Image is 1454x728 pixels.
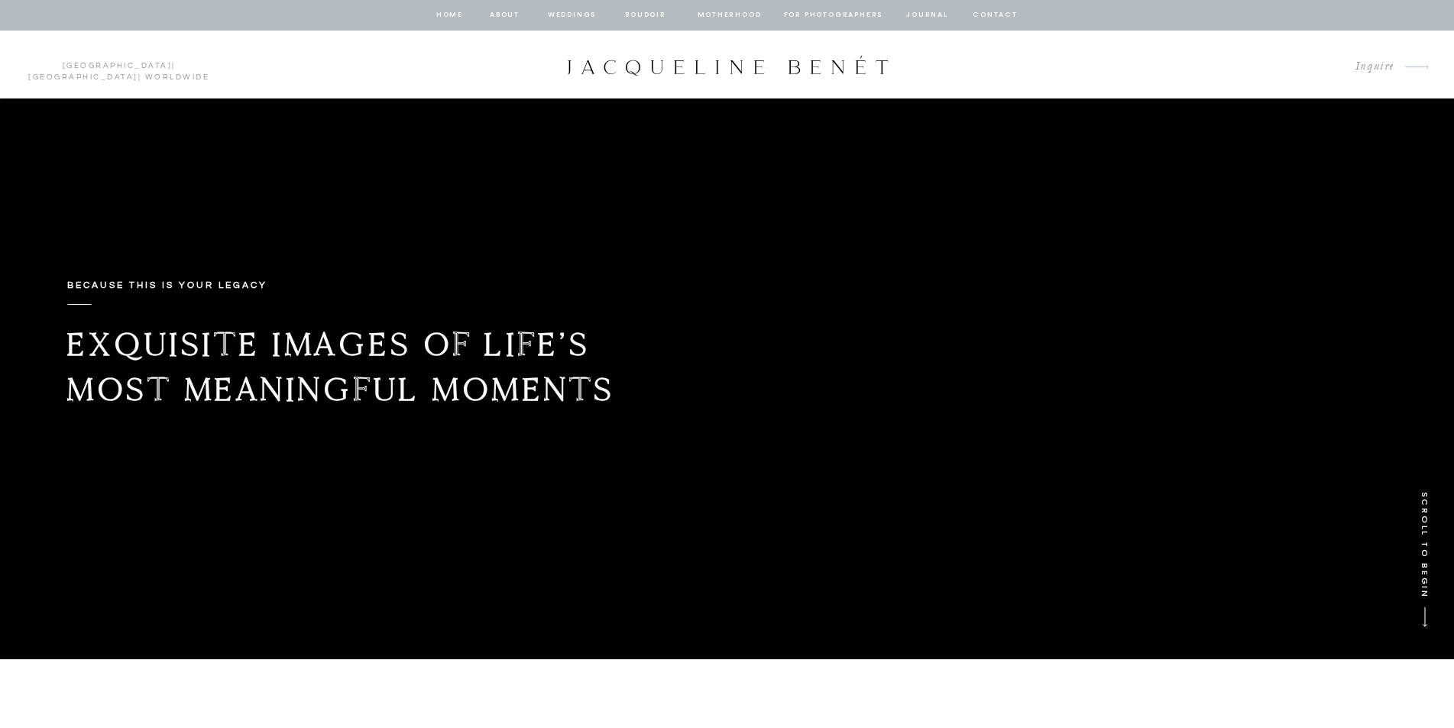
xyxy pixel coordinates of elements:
a: for photographers [784,8,883,22]
a: contact [971,8,1020,22]
b: Exquisite images of life’s most meaningful moments [66,324,615,409]
a: [GEOGRAPHIC_DATA] [28,73,138,81]
a: journal [904,8,951,22]
p: SCROLL TO BEGIN [1414,492,1432,621]
p: | | Worldwide [21,60,216,70]
a: home [436,8,465,22]
a: Inquire [1343,57,1394,77]
a: about [489,8,521,22]
b: Because this is your legacy [67,280,267,290]
a: BOUDOIR [624,8,668,22]
a: Weddings [546,8,598,22]
a: [GEOGRAPHIC_DATA] [63,62,173,70]
a: Motherhood [698,8,761,22]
